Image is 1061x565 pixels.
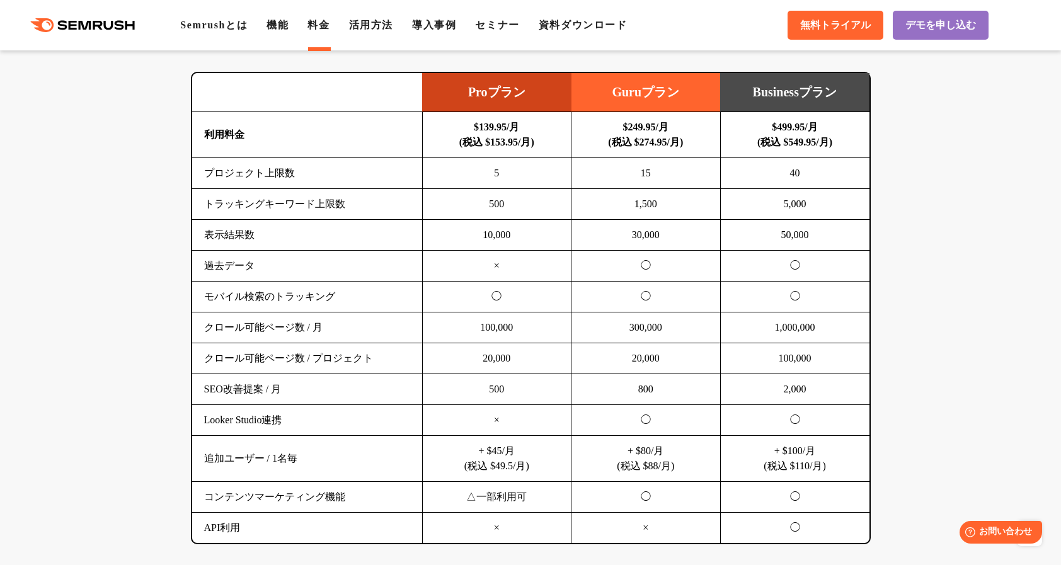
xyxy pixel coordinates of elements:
[192,482,423,513] td: コンテンツマーケティング機能
[905,19,976,32] span: デモを申し込む
[720,220,869,251] td: 50,000
[422,251,571,282] td: ×
[571,189,721,220] td: 1,500
[422,374,571,405] td: 500
[192,282,423,312] td: モバイル検索のトラッキング
[412,20,456,30] a: 導入事例
[720,482,869,513] td: ◯
[422,189,571,220] td: 500
[720,374,869,405] td: 2,000
[422,482,571,513] td: △一部利用可
[539,20,628,30] a: 資料ダウンロード
[571,312,721,343] td: 300,000
[893,11,989,40] a: デモを申し込む
[422,220,571,251] td: 10,000
[422,405,571,436] td: ×
[720,73,869,112] td: Businessプラン
[571,513,721,544] td: ×
[571,343,721,374] td: 20,000
[192,374,423,405] td: SEO改善提案 / 月
[192,312,423,343] td: クロール可能ページ数 / 月
[192,158,423,189] td: プロジェクト上限数
[349,20,393,30] a: 活用方法
[800,19,871,32] span: 無料トライアル
[571,405,721,436] td: ◯
[720,189,869,220] td: 5,000
[720,436,869,482] td: + $100/月 (税込 $110/月)
[459,122,534,147] b: $139.95/月 (税込 $153.95/月)
[422,436,571,482] td: + $45/月 (税込 $49.5/月)
[720,251,869,282] td: ◯
[192,405,423,436] td: Looker Studio連携
[788,11,883,40] a: 無料トライアル
[192,251,423,282] td: 過去データ
[307,20,330,30] a: 料金
[571,374,721,405] td: 800
[422,73,571,112] td: Proプラン
[720,158,869,189] td: 40
[422,158,571,189] td: 5
[267,20,289,30] a: 機能
[720,343,869,374] td: 100,000
[757,122,832,147] b: $499.95/月 (税込 $549.95/月)
[608,122,683,147] b: $249.95/月 (税込 $274.95/月)
[571,436,721,482] td: + $80/月 (税込 $88/月)
[422,343,571,374] td: 20,000
[180,20,248,30] a: Semrushとは
[720,513,869,544] td: ◯
[571,220,721,251] td: 30,000
[475,20,519,30] a: セミナー
[720,312,869,343] td: 1,000,000
[192,220,423,251] td: 表示結果数
[422,282,571,312] td: ◯
[204,129,244,140] b: 利用料金
[949,516,1047,551] iframe: Help widget launcher
[571,158,721,189] td: 15
[192,513,423,544] td: API利用
[422,513,571,544] td: ×
[571,251,721,282] td: ◯
[192,189,423,220] td: トラッキングキーワード上限数
[571,482,721,513] td: ◯
[192,436,423,482] td: 追加ユーザー / 1名毎
[571,73,721,112] td: Guruプラン
[720,405,869,436] td: ◯
[720,282,869,312] td: ◯
[571,282,721,312] td: ◯
[422,312,571,343] td: 100,000
[192,343,423,374] td: クロール可能ページ数 / プロジェクト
